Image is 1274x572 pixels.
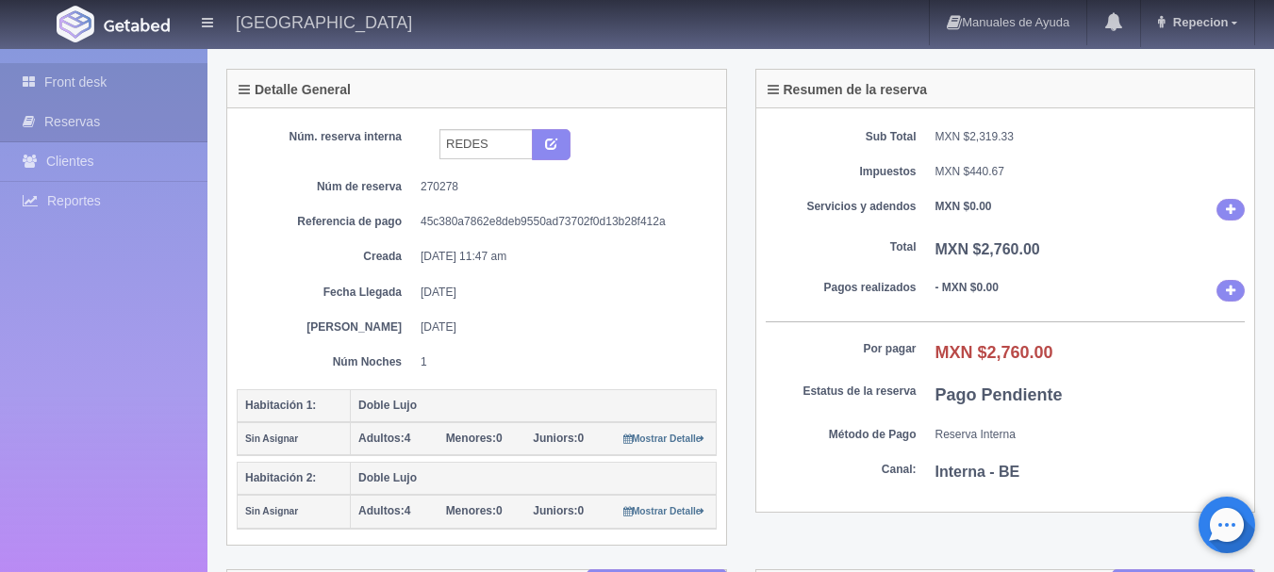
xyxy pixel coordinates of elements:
dd: 270278 [421,179,703,195]
a: Mostrar Detalle [623,432,705,445]
b: MXN $2,760.00 [935,241,1040,257]
span: 4 [358,432,410,445]
strong: Adultos: [358,504,405,517]
dt: Núm de reserva [251,179,402,195]
dt: Núm. reserva interna [251,129,402,145]
img: Getabed [57,6,94,42]
dt: Núm Noches [251,354,402,370]
b: MXN $0.00 [935,200,992,213]
strong: Juniors: [533,432,577,445]
dt: Creada [251,249,402,265]
b: Habitación 2: [245,471,316,484]
span: 0 [446,432,503,445]
img: Getabed [104,18,170,32]
b: Pago Pendiente [935,385,1063,404]
dd: Reserva Interna [935,427,1246,443]
small: Mostrar Detalle [623,506,705,516]
span: Repecion [1168,15,1229,29]
dt: Servicios y adendos [766,199,917,215]
dt: Referencia de pago [251,214,402,230]
strong: Adultos: [358,432,405,445]
dd: MXN $2,319.33 [935,129,1246,145]
span: 0 [533,432,584,445]
dt: Pagos realizados [766,280,917,296]
dt: Estatus de la reserva [766,384,917,400]
h4: [GEOGRAPHIC_DATA] [236,9,412,33]
th: Doble Lujo [351,389,717,422]
h4: Detalle General [239,83,351,97]
small: Sin Asignar [245,506,298,516]
dt: Fecha Llegada [251,285,402,301]
strong: Menores: [446,432,496,445]
dd: 1 [421,354,703,370]
b: Habitación 1: [245,399,316,412]
dt: Total [766,239,917,255]
span: 0 [533,504,584,517]
dt: Método de Pago [766,427,917,443]
b: - MXN $0.00 [935,281,999,294]
dd: 45c380a7862e8deb9550ad73702f0d13b28f412a [421,214,703,230]
span: 4 [358,504,410,517]
dd: MXN $440.67 [935,164,1246,180]
dd: [DATE] 11:47 am [421,249,703,265]
h4: Resumen de la reserva [768,83,928,97]
dt: Por pagar [766,341,917,357]
dt: [PERSON_NAME] [251,319,402,335]
dt: Impuestos [766,164,917,180]
a: Mostrar Detalle [623,504,705,517]
span: 0 [446,504,503,517]
small: Sin Asignar [245,433,298,444]
small: Mostrar Detalle [623,433,705,444]
dd: [DATE] [421,319,703,335]
dt: Sub Total [766,129,917,145]
dd: [DATE] [421,285,703,301]
b: MXN $2,760.00 [935,343,1053,362]
dt: Canal: [766,462,917,478]
strong: Juniors: [533,504,577,517]
strong: Menores: [446,504,496,517]
b: Interna - BE [935,464,1020,480]
th: Doble Lujo [351,463,717,496]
